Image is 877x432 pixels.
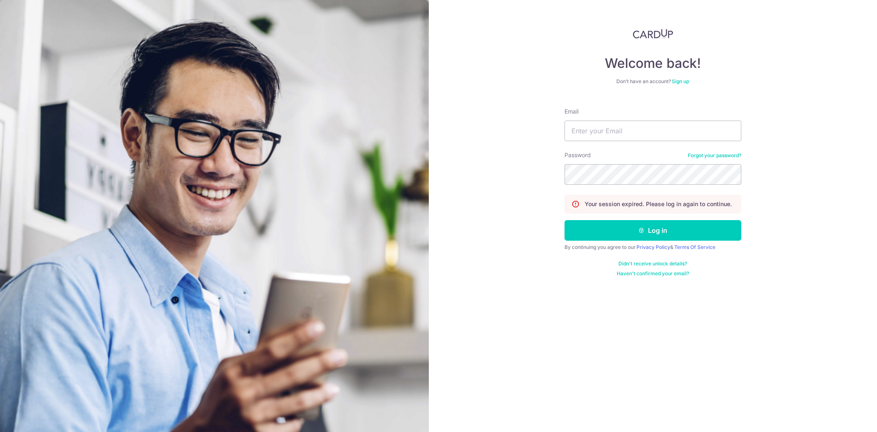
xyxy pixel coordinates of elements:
[565,107,578,116] label: Email
[565,55,741,72] h4: Welcome back!
[636,244,670,250] a: Privacy Policy
[674,244,715,250] a: Terms Of Service
[688,152,741,159] a: Forgot your password?
[565,151,591,159] label: Password
[618,260,687,267] a: Didn't receive unlock details?
[565,78,741,85] div: Don’t have an account?
[565,220,741,241] button: Log in
[585,200,732,208] p: Your session expired. Please log in again to continue.
[672,78,689,84] a: Sign up
[617,270,689,277] a: Haven't confirmed your email?
[565,121,741,141] input: Enter your Email
[633,29,673,39] img: CardUp Logo
[565,244,741,251] div: By continuing you agree to our &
